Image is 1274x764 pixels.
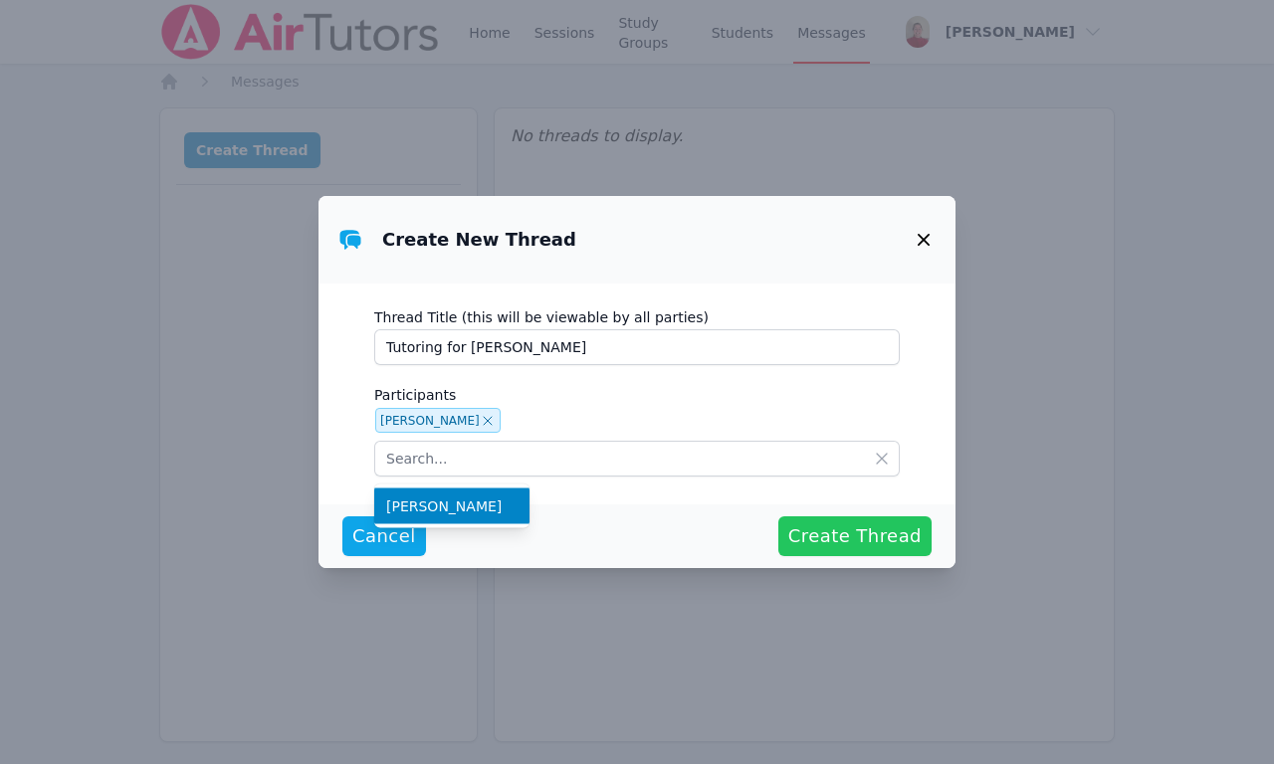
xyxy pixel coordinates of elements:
[382,228,576,252] h3: Create New Thread
[380,415,480,427] div: [PERSON_NAME]
[788,522,922,550] span: Create Thread
[374,377,900,407] label: Participants
[352,522,416,550] span: Cancel
[374,441,900,477] input: Search...
[778,516,932,556] button: Create Thread
[342,516,426,556] button: Cancel
[386,496,518,516] span: [PERSON_NAME]
[374,329,900,365] input: ex, 6th Grade Math
[374,299,900,329] label: Thread Title (this will be viewable by all parties)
